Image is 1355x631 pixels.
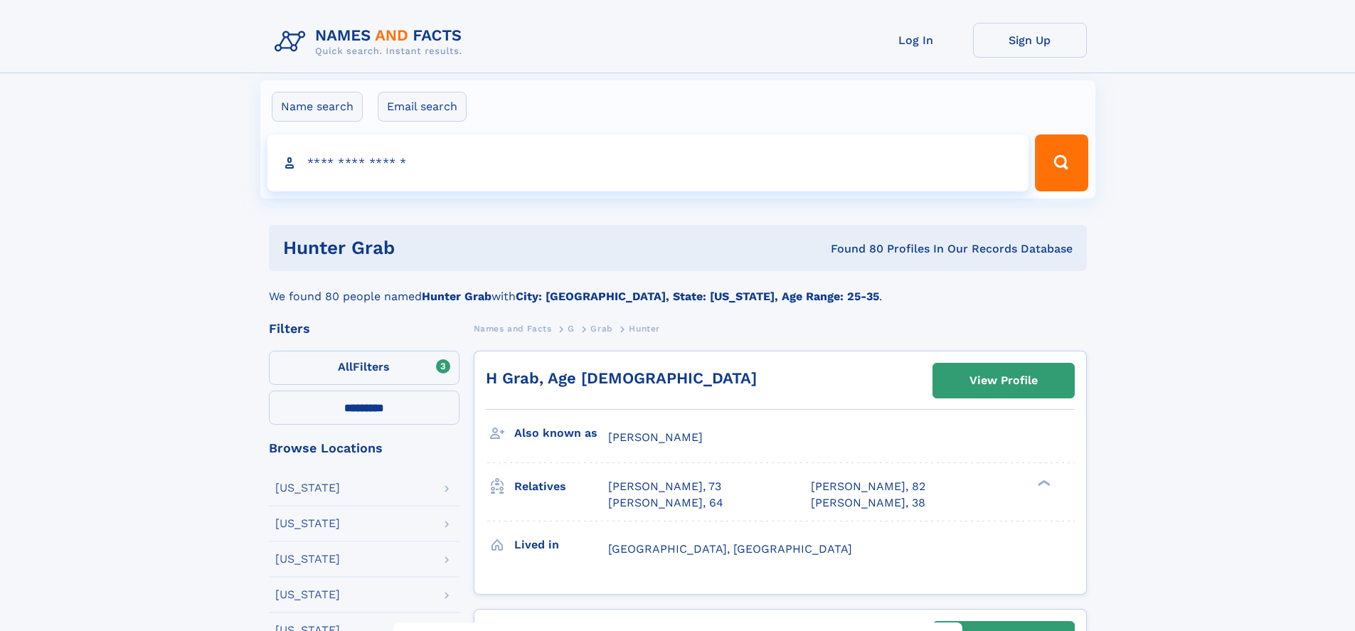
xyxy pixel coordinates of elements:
span: All [338,360,353,373]
a: [PERSON_NAME], 38 [811,495,925,511]
div: [US_STATE] [275,482,340,494]
a: Grab [590,319,612,337]
button: Search Button [1035,134,1088,191]
a: Names and Facts [474,319,552,337]
a: G [568,319,575,337]
a: [PERSON_NAME], 82 [811,479,925,494]
div: View Profile [969,364,1038,397]
label: Filters [269,351,459,385]
div: Browse Locations [269,442,459,455]
div: We found 80 people named with . [269,271,1087,305]
div: [US_STATE] [275,553,340,565]
span: Grab [590,324,612,334]
h3: Also known as [514,421,608,445]
label: Email search [378,92,467,122]
h3: Lived in [514,533,608,557]
h3: Relatives [514,474,608,499]
span: Hunter [629,324,660,334]
img: Logo Names and Facts [269,23,474,61]
label: Name search [272,92,363,122]
span: G [568,324,575,334]
h1: Hunter Grab [283,239,613,257]
input: search input [267,134,1029,191]
a: Log In [859,23,973,58]
div: Filters [269,322,459,335]
b: Hunter Grab [422,290,491,303]
a: H Grab, Age [DEMOGRAPHIC_DATA] [486,369,757,387]
div: ❯ [1034,479,1051,488]
a: [PERSON_NAME], 64 [608,495,723,511]
div: [US_STATE] [275,518,340,529]
span: [GEOGRAPHIC_DATA], [GEOGRAPHIC_DATA] [608,542,852,556]
div: Found 80 Profiles In Our Records Database [612,241,1073,257]
a: View Profile [933,364,1074,398]
b: City: [GEOGRAPHIC_DATA], State: [US_STATE], Age Range: 25-35 [516,290,879,303]
a: [PERSON_NAME], 73 [608,479,721,494]
a: Sign Up [973,23,1087,58]
div: [US_STATE] [275,589,340,600]
span: [PERSON_NAME] [608,430,703,444]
